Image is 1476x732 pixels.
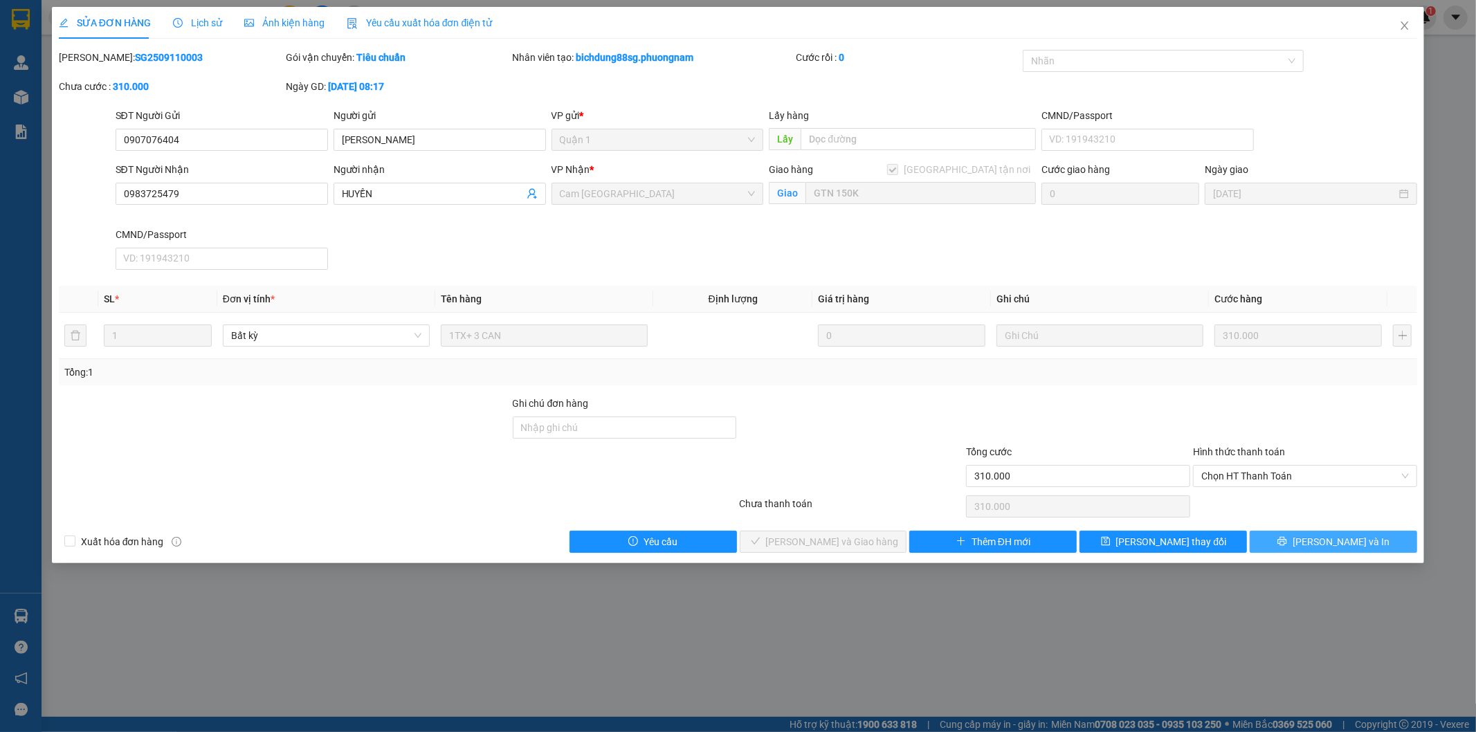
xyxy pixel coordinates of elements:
[334,108,546,123] div: Người gửi
[347,17,493,28] span: Yêu cầu xuất hóa đơn điện tử
[59,79,283,94] div: Chưa cước :
[244,18,254,28] span: picture
[996,324,1203,347] input: Ghi Chú
[441,324,648,347] input: VD: Bàn, Ghế
[356,52,406,63] b: Tiêu chuẩn
[1214,293,1262,304] span: Cước hàng
[135,52,203,63] b: SG2509110003
[738,496,965,520] div: Chưa thanh toán
[527,188,538,199] span: user-add
[513,417,737,439] input: Ghi chú đơn hàng
[64,365,570,380] div: Tổng: 1
[1116,534,1227,549] span: [PERSON_NAME] thay đổi
[644,534,677,549] span: Yêu cầu
[839,52,844,63] b: 0
[576,52,694,63] b: bichdung88sg.phuongnam
[769,164,813,175] span: Giao hàng
[173,17,222,28] span: Lịch sử
[1205,164,1248,175] label: Ngày giao
[1101,536,1111,547] span: save
[769,182,805,204] span: Giao
[513,398,589,409] label: Ghi chú đơn hàng
[805,182,1036,204] input: Giao tận nơi
[286,50,510,65] div: Gói vận chuyển:
[1079,531,1247,553] button: save[PERSON_NAME] thay đổi
[244,17,325,28] span: Ảnh kiện hàng
[818,293,869,304] span: Giá trị hàng
[513,50,794,65] div: Nhân viên tạo:
[1385,7,1424,46] button: Close
[570,531,737,553] button: exclamation-circleYêu cầu
[104,293,115,304] span: SL
[231,325,421,346] span: Bất kỳ
[59,17,151,28] span: SỬA ĐƠN HÀNG
[1193,446,1285,457] label: Hình thức thanh toán
[991,286,1209,313] th: Ghi chú
[1399,20,1410,31] span: close
[796,50,1020,65] div: Cước rồi :
[328,81,384,92] b: [DATE] 08:17
[334,162,546,177] div: Người nhận
[59,50,283,65] div: [PERSON_NAME]:
[1293,534,1390,549] span: [PERSON_NAME] và In
[740,531,907,553] button: check[PERSON_NAME] và Giao hàng
[628,536,638,547] span: exclamation-circle
[1214,324,1382,347] input: 0
[1041,108,1254,123] div: CMND/Passport
[560,129,756,150] span: Quận 1
[223,293,275,304] span: Đơn vị tính
[286,79,510,94] div: Ngày GD:
[173,18,183,28] span: clock-circle
[898,162,1036,177] span: [GEOGRAPHIC_DATA] tận nơi
[769,128,801,150] span: Lấy
[113,81,149,92] b: 310.000
[1201,466,1409,486] span: Chọn HT Thanh Toán
[966,446,1012,457] span: Tổng cước
[956,536,966,547] span: plus
[116,227,328,242] div: CMND/Passport
[909,531,1077,553] button: plusThêm ĐH mới
[441,293,482,304] span: Tên hàng
[801,128,1036,150] input: Dọc đường
[116,108,328,123] div: SĐT Người Gửi
[972,534,1030,549] span: Thêm ĐH mới
[75,534,170,549] span: Xuất hóa đơn hàng
[818,324,985,347] input: 0
[59,18,69,28] span: edit
[1041,164,1110,175] label: Cước giao hàng
[560,183,756,204] span: Cam Thành Bắc
[769,110,809,121] span: Lấy hàng
[1213,186,1396,201] input: Ngày giao
[1277,536,1287,547] span: printer
[709,293,758,304] span: Định lượng
[116,162,328,177] div: SĐT Người Nhận
[552,164,590,175] span: VP Nhận
[1250,531,1417,553] button: printer[PERSON_NAME] và In
[1393,324,1412,347] button: plus
[552,108,764,123] div: VP gửi
[347,18,358,29] img: icon
[64,324,86,347] button: delete
[172,537,181,547] span: info-circle
[1041,183,1199,205] input: Cước giao hàng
